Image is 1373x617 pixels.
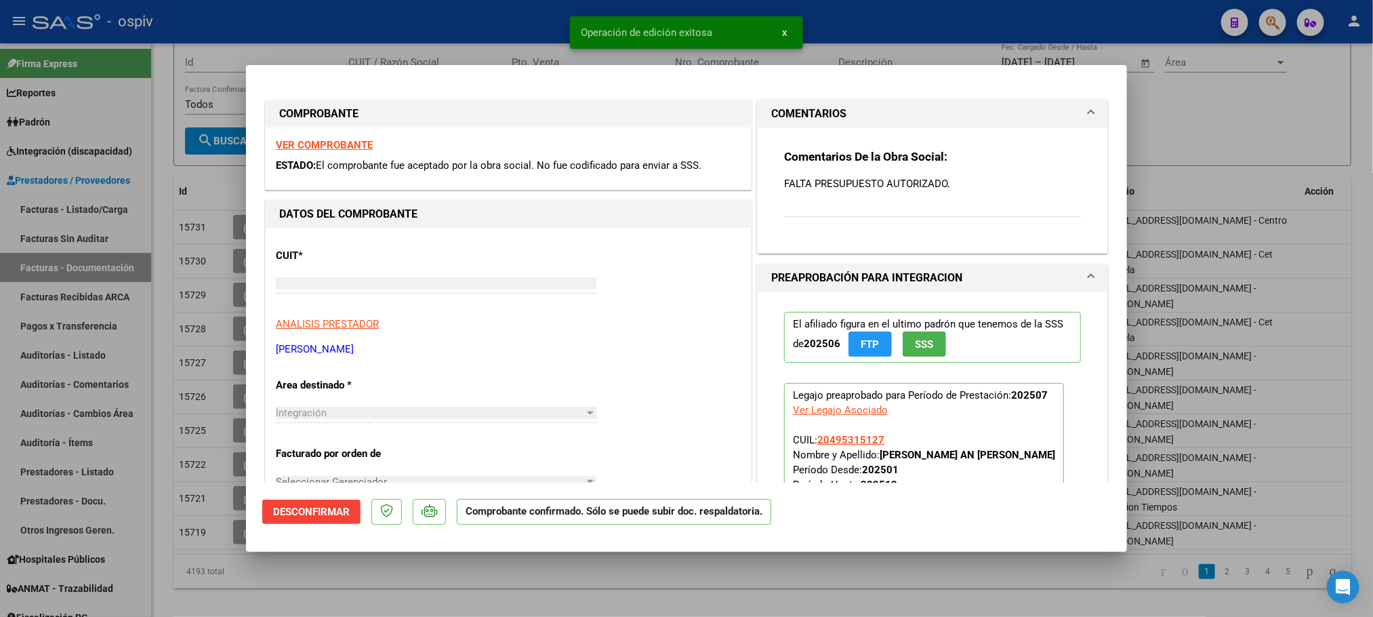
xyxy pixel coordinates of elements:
div: Open Intercom Messenger [1327,571,1359,603]
div: COMENTARIOS [758,127,1107,253]
div: Ver Legajo Asociado [793,403,888,418]
span: El comprobante fue aceptado por la obra social. No fue codificado para enviar a SSS. [316,159,701,172]
button: SSS [903,332,946,357]
span: CUIL: Nombre y Apellido: Período Desde: Período Hasta: Admite Dependencia: [793,434,1055,521]
strong: 202501 [862,464,899,476]
span: ESTADO: [276,159,316,172]
span: x [782,26,787,39]
strong: 202512 [861,479,897,491]
mat-expansion-panel-header: PREAPROBACIÓN PARA INTEGRACION [758,264,1107,292]
button: x [771,20,798,45]
button: FTP [848,332,892,357]
mat-expansion-panel-header: COMENTARIOS [758,100,1107,127]
div: PREAPROBACIÓN PARA INTEGRACION [758,292,1107,559]
span: FTP [861,338,880,351]
p: El afiliado figura en el ultimo padrón que tenemos de la SSS de [784,312,1081,363]
span: 20495315127 [817,434,884,446]
span: Seleccionar Gerenciador [276,476,584,488]
strong: [PERSON_NAME] A­N [PERSON_NAME] [880,449,1055,461]
span: SSS [916,338,934,351]
p: Area destinado * [276,378,415,393]
p: Facturado por orden de [276,446,415,462]
strong: 202507 [1011,389,1048,401]
a: VER COMPROBANTE [276,139,373,151]
h1: PREAPROBACIÓN PARA INTEGRACION [771,270,962,286]
h1: COMENTARIOS [771,106,846,122]
p: FALTA PRESUPUESTO AUTORIZADO. [784,176,1081,191]
strong: 202506 [804,338,840,350]
p: [PERSON_NAME] [276,342,741,357]
button: Desconfirmar [262,500,361,524]
strong: COMPROBANTE [279,107,358,120]
p: Comprobante confirmado. Sólo se puede subir doc. respaldatoria. [457,499,771,525]
span: Operación de edición exitosa [581,26,712,39]
span: ANALISIS PRESTADOR [276,318,379,330]
span: Integración [276,407,327,419]
strong: Comentarios De la Obra Social: [784,150,947,163]
p: Legajo preaprobado para Período de Prestación: [784,383,1064,528]
p: CUIT [276,248,415,264]
span: Desconfirmar [273,506,350,518]
strong: DATOS DEL COMPROBANTE [279,207,417,220]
